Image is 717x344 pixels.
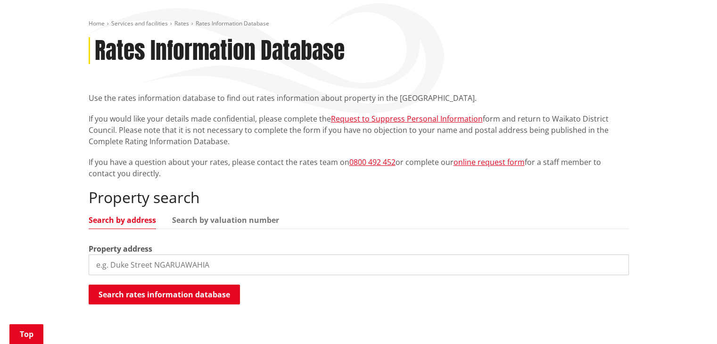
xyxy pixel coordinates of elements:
[89,19,105,27] a: Home
[89,243,152,254] label: Property address
[89,20,629,28] nav: breadcrumb
[89,216,156,224] a: Search by address
[89,254,629,275] input: e.g. Duke Street NGARUAWAHIA
[89,156,629,179] p: If you have a question about your rates, please contact the rates team on or complete our for a s...
[174,19,189,27] a: Rates
[674,304,708,338] iframe: Messenger Launcher
[95,37,345,65] h1: Rates Information Database
[111,19,168,27] a: Services and facilities
[349,157,396,167] a: 0800 492 452
[89,113,629,147] p: If you would like your details made confidential, please complete the form and return to Waikato ...
[89,92,629,104] p: Use the rates information database to find out rates information about property in the [GEOGRAPHI...
[196,19,269,27] span: Rates Information Database
[89,188,629,206] h2: Property search
[89,285,240,304] button: Search rates information database
[453,157,525,167] a: online request form
[9,324,43,344] a: Top
[331,114,483,124] a: Request to Suppress Personal Information
[172,216,279,224] a: Search by valuation number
